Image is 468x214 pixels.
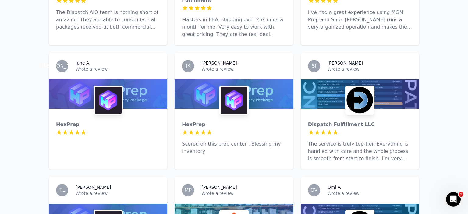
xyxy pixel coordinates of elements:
div: Dispatch Fulfillment LLC [308,121,412,128]
h3: [PERSON_NAME] [76,184,111,190]
h3: Omi V. [328,184,341,190]
span: TL [59,188,65,193]
h3: June A. [76,60,90,66]
span: SI [312,64,316,68]
span: OV [310,188,317,193]
p: Masters in FBA, shipping over 25k units a month for me. Very easy to work with, great pricing. Th... [182,16,286,38]
img: HexPrep [221,87,247,114]
p: The service is truly top-tier. Everything is handled with care and the whole process is smooth fr... [308,140,412,162]
p: Wrote a review [328,66,412,72]
span: [PERSON_NAME] [42,64,83,68]
img: HexPrep [95,87,122,114]
p: Scored on this prep center . Blessing my inventory [182,140,286,155]
div: HexPrep [182,121,286,128]
span: JK [186,64,190,68]
p: Wrote a review [328,190,412,196]
p: The Dispatch AIO team is nothing short of amazing. They are able to consolidate all packages rece... [56,9,160,31]
p: Wrote a review [76,66,160,72]
div: HexPrep [56,121,160,128]
h3: [PERSON_NAME] [201,60,237,66]
p: Wrote a review [201,66,286,72]
span: 1 [459,192,463,197]
p: I’ve had a great experience using MGM Prep and Ship. [PERSON_NAME] runs a very organized operatio... [308,9,412,31]
span: MP [185,188,192,193]
h3: [PERSON_NAME] [328,60,363,66]
iframe: Intercom live chat [446,192,461,207]
a: [PERSON_NAME]June A.Wrote a reviewHexPrepHexPrep [49,53,167,170]
a: JK[PERSON_NAME]Wrote a reviewHexPrepHexPrepScored on this prep center . Blessing my inventory [175,53,293,170]
img: Dispatch Fulfillment LLC [346,87,373,114]
p: Wrote a review [201,190,286,196]
p: Wrote a review [76,190,160,196]
h3: [PERSON_NAME] [201,184,237,190]
a: SI[PERSON_NAME]Wrote a reviewDispatch Fulfillment LLCDispatch Fulfillment LLCThe service is truly... [301,53,419,170]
